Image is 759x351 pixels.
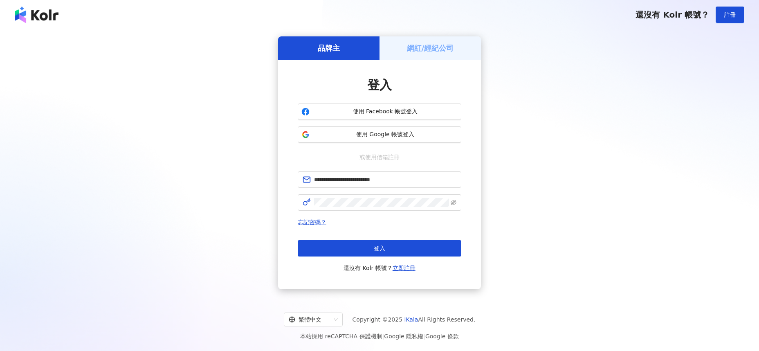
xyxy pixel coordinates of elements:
button: 註冊 [716,7,744,23]
img: logo [15,7,58,23]
span: 還沒有 Kolr 帳號？ [344,263,415,273]
a: iKala [404,316,418,323]
h5: 網紅/經紀公司 [407,43,454,53]
span: 還沒有 Kolr 帳號？ [635,10,709,20]
span: eye-invisible [451,200,456,205]
a: 忘記密碼？ [298,219,326,225]
span: 本站採用 reCAPTCHA 保護機制 [300,331,458,341]
span: Copyright © 2025 All Rights Reserved. [353,315,476,324]
span: 使用 Facebook 帳號登入 [313,108,458,116]
span: | [382,333,384,340]
a: 立即註冊 [393,265,415,271]
span: 或使用信箱註冊 [354,153,405,162]
button: 使用 Facebook 帳號登入 [298,103,461,120]
div: 繁體中文 [289,313,330,326]
button: 登入 [298,240,461,256]
span: 使用 Google 帳號登入 [313,130,458,139]
span: 登入 [367,78,392,92]
a: Google 條款 [425,333,459,340]
button: 使用 Google 帳號登入 [298,126,461,143]
h5: 品牌主 [318,43,340,53]
span: 註冊 [724,11,736,18]
a: Google 隱私權 [384,333,423,340]
span: 登入 [374,245,385,252]
span: | [423,333,425,340]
